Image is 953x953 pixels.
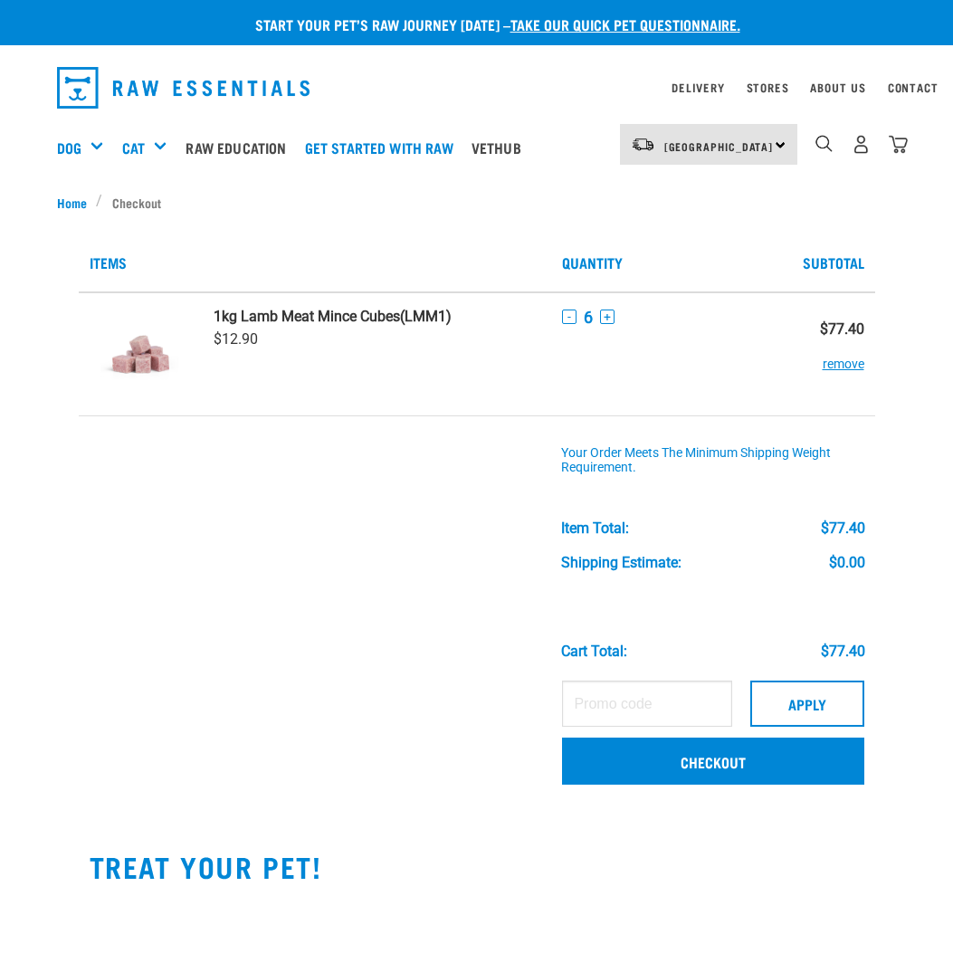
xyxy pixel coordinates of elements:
a: Raw Education [181,111,300,184]
div: $77.40 [821,520,865,537]
td: $77.40 [788,292,874,416]
a: Get started with Raw [300,111,467,184]
img: user.png [852,135,871,154]
nav: dropdown navigation [43,60,911,116]
strong: 1kg Lamb Meat Mince Cubes [214,308,400,325]
a: Contact [888,84,939,91]
a: Stores [747,84,789,91]
a: Delivery [672,84,724,91]
th: Quantity [551,233,788,292]
a: 1kg Lamb Meat Mince Cubes(LMM1) [214,308,540,325]
a: About Us [810,84,865,91]
a: Home [57,193,97,212]
a: Cat [122,137,145,158]
div: Your order meets the minimum shipping weight requirement. [561,446,866,475]
button: remove [823,338,864,373]
span: [GEOGRAPHIC_DATA] [664,143,774,149]
h2: TREAT YOUR PET! [90,850,864,882]
span: $12.90 [214,330,258,348]
button: Apply [750,681,864,726]
button: + [600,310,615,324]
input: Promo code [562,681,731,726]
img: Lamb Meat Mince Cubes [94,308,187,401]
div: Item Total: [561,520,629,537]
div: Shipping Estimate: [561,555,681,571]
th: Subtotal [788,233,874,292]
button: - [562,310,577,324]
a: Checkout [562,738,863,785]
div: $0.00 [829,555,865,571]
div: Cart total: [561,643,627,660]
img: van-moving.png [631,137,655,153]
a: take our quick pet questionnaire. [510,20,740,28]
div: $77.40 [821,643,865,660]
a: Dog [57,137,81,158]
img: Raw Essentials Logo [57,67,310,109]
img: home-icon-1@2x.png [815,135,833,152]
img: home-icon@2x.png [889,135,908,154]
span: 6 [584,308,593,327]
th: Items [79,233,552,292]
nav: breadcrumbs [57,193,897,212]
a: Vethub [467,111,535,184]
